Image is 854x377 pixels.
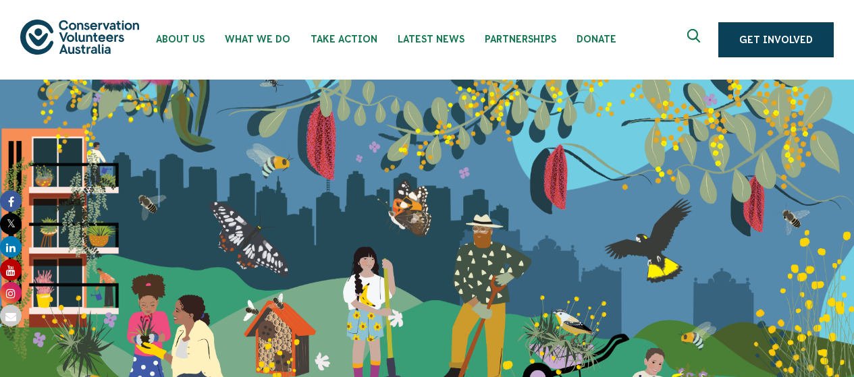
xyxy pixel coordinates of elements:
span: Partnerships [485,34,556,45]
img: logo.svg [20,20,139,54]
span: About Us [156,34,205,45]
span: Take Action [311,34,377,45]
span: Donate [577,34,616,45]
button: Expand search box Close search box [679,24,712,56]
a: Get Involved [718,22,834,57]
span: Expand search box [687,29,704,51]
span: Latest News [398,34,464,45]
span: What We Do [225,34,290,45]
